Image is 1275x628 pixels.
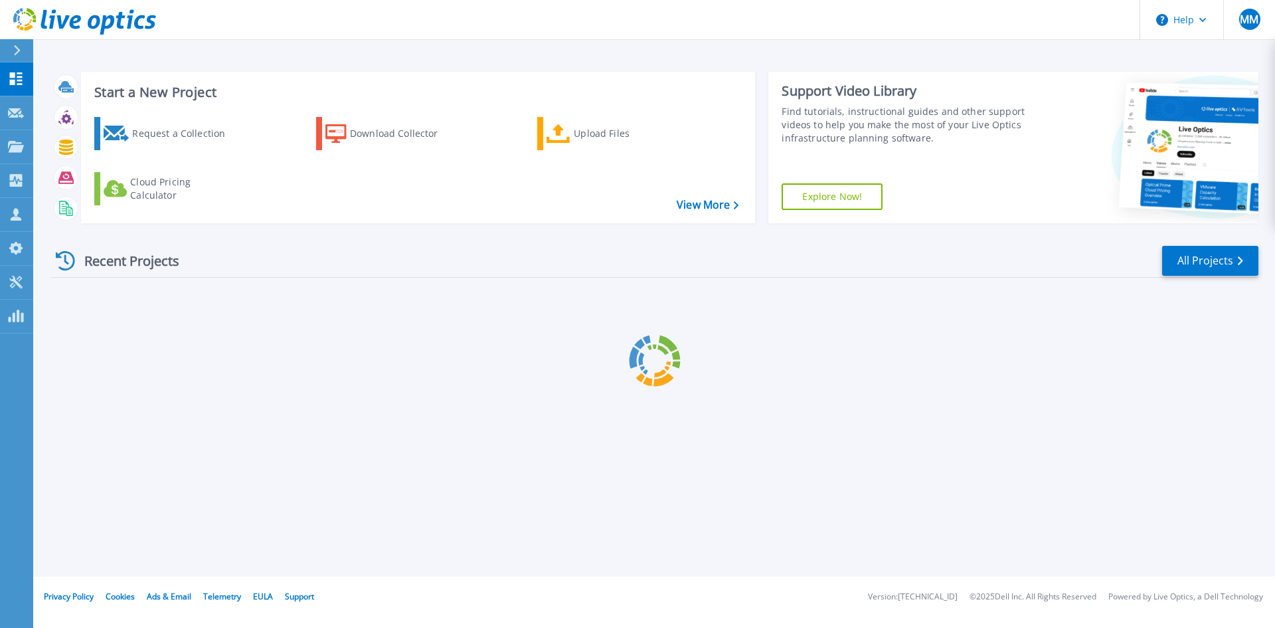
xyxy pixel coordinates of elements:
div: Find tutorials, instructional guides and other support videos to help you make the most of your L... [782,105,1031,145]
li: © 2025 Dell Inc. All Rights Reserved [970,593,1096,601]
div: Cloud Pricing Calculator [130,175,236,202]
a: Upload Files [537,117,685,150]
div: Recent Projects [51,245,197,277]
a: All Projects [1162,246,1258,276]
span: MM [1240,14,1258,25]
div: Download Collector [350,120,456,147]
a: EULA [253,591,273,602]
a: Cloud Pricing Calculator [94,172,242,205]
a: Request a Collection [94,117,242,150]
a: Telemetry [203,591,241,602]
h3: Start a New Project [94,85,738,100]
a: Privacy Policy [44,591,94,602]
li: Powered by Live Optics, a Dell Technology [1108,593,1263,601]
div: Support Video Library [782,82,1031,100]
a: Ads & Email [147,591,191,602]
a: Support [285,591,314,602]
a: Explore Now! [782,183,883,210]
a: Download Collector [316,117,464,150]
a: View More [677,199,738,211]
li: Version: [TECHNICAL_ID] [868,593,958,601]
a: Cookies [106,591,135,602]
div: Request a Collection [132,120,238,147]
div: Upload Files [574,120,680,147]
